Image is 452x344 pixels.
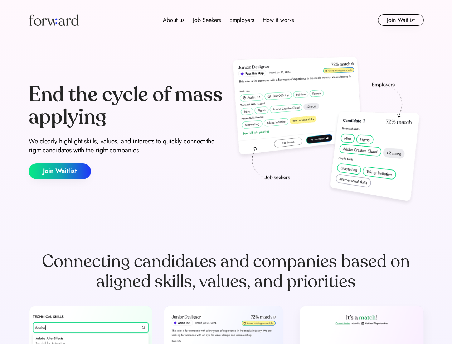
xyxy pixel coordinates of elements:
button: Join Waitlist [378,14,424,26]
div: We clearly highlight skills, values, and interests to quickly connect the right candidates with t... [29,137,223,155]
div: About us [163,16,184,24]
img: Forward logo [29,14,79,26]
div: Connecting candidates and companies based on aligned skills, values, and priorities [29,252,424,292]
div: How it works [263,16,294,24]
img: hero-image.png [229,54,424,209]
div: Employers [229,16,254,24]
div: Job Seekers [193,16,221,24]
button: Join Waitlist [29,163,91,179]
div: End the cycle of mass applying [29,84,223,128]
